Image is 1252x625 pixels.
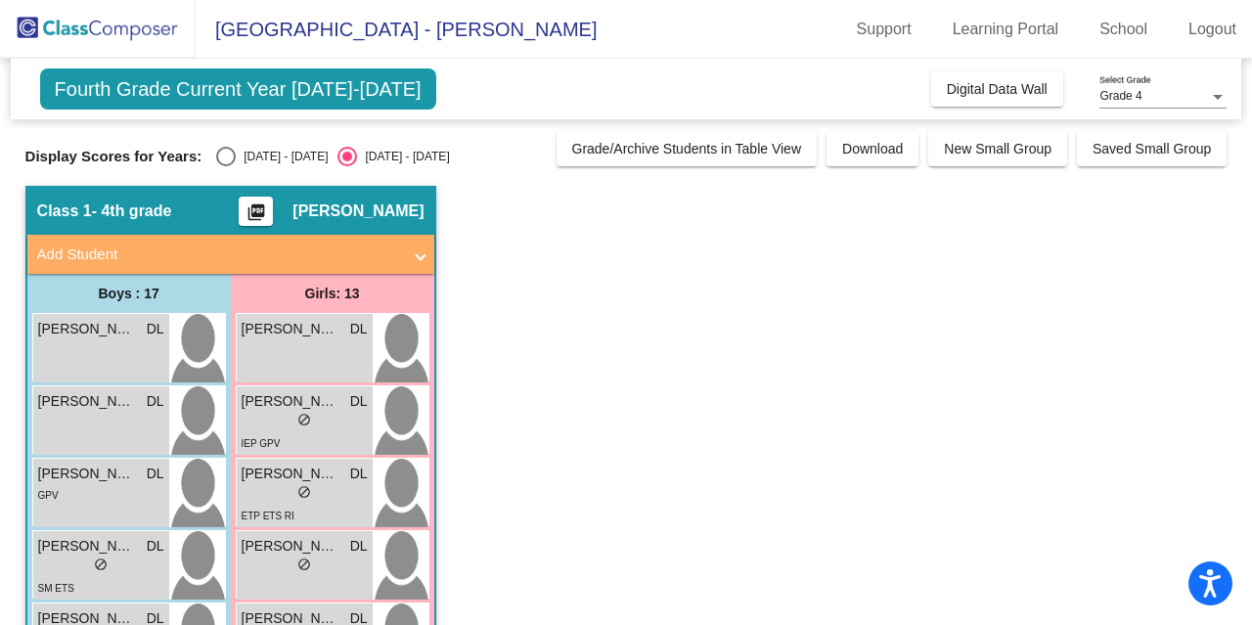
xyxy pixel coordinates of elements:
span: Grade 4 [1099,89,1141,103]
span: Saved Small Group [1093,141,1211,156]
span: DL [350,464,368,484]
span: DL [147,464,164,484]
span: ETP ETS RI [242,511,294,521]
span: Digital Data Wall [947,81,1048,97]
a: School [1084,14,1163,45]
span: do_not_disturb_alt [94,558,108,571]
div: [DATE] - [DATE] [236,148,328,165]
div: [DATE] - [DATE] [357,148,449,165]
span: [PERSON_NAME] [38,391,136,412]
button: Grade/Archive Students in Table View [557,131,818,166]
span: do_not_disturb_alt [297,485,311,499]
span: Display Scores for Years: [25,148,202,165]
a: Support [841,14,927,45]
span: [PERSON_NAME] [38,319,136,339]
mat-expansion-panel-header: Add Student [27,235,434,274]
span: Grade/Archive Students in Table View [572,141,802,156]
span: Class 1 [37,201,92,221]
mat-icon: picture_as_pdf [245,202,268,230]
span: DL [147,319,164,339]
a: Logout [1173,14,1252,45]
mat-panel-title: Add Student [37,244,401,266]
span: Download [842,141,903,156]
button: Download [827,131,918,166]
span: DL [147,536,164,557]
span: Fourth Grade Current Year [DATE]-[DATE] [40,68,436,110]
button: Digital Data Wall [931,71,1063,107]
button: New Small Group [928,131,1067,166]
span: New Small Group [944,141,1051,156]
div: Boys : 17 [27,274,231,313]
span: [PERSON_NAME] [242,319,339,339]
span: DL [350,536,368,557]
span: [PERSON_NAME] [242,391,339,412]
span: DL [147,391,164,412]
a: Learning Portal [937,14,1075,45]
span: [PERSON_NAME] [38,536,136,557]
span: do_not_disturb_alt [297,558,311,571]
span: [PERSON_NAME] [242,536,339,557]
span: DL [350,391,368,412]
span: [PERSON_NAME] [38,464,136,484]
div: Girls: 13 [231,274,434,313]
span: [GEOGRAPHIC_DATA] - [PERSON_NAME] [196,14,597,45]
span: [PERSON_NAME] [292,201,424,221]
span: SM ETS [38,583,74,594]
span: - 4th grade [92,201,172,221]
span: [PERSON_NAME] [242,464,339,484]
span: do_not_disturb_alt [297,413,311,426]
mat-radio-group: Select an option [216,147,449,166]
span: DL [350,319,368,339]
span: IEP GPV [242,438,281,449]
span: GPV [38,490,59,501]
button: Print Students Details [239,197,273,226]
button: Saved Small Group [1077,131,1227,166]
